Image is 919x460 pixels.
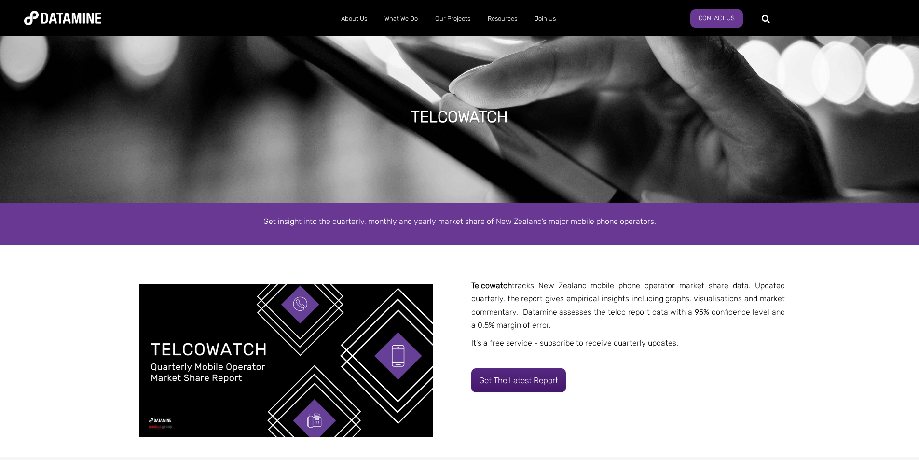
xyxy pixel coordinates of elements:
strong: Telcowatch [471,281,512,290]
a: Our Projects [426,6,479,31]
span: It's a free service - subscribe to receive quarterly updates. [471,338,678,348]
a: About Us [332,6,376,31]
span: tracks New Zealand mobile phone operator market share data. Updated quarterly, the report gives e... [471,281,785,330]
h1: TELCOWATCH [411,106,508,127]
a: Contact Us [690,9,743,28]
a: Join Us [526,6,564,31]
a: Resources [479,6,526,31]
p: Get insight into the quarterly, monthly and yearly market share of New Zealand’s major mobile pho... [185,215,735,228]
a: Get the latest report [471,368,566,392]
a: What We Do [376,6,426,31]
img: Datamine [24,11,101,25]
img: Copy of Telcowatch Report Template (2) [139,284,433,437]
